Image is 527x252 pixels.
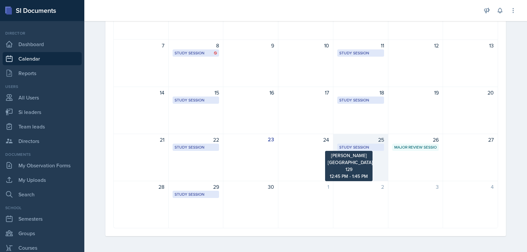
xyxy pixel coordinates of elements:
[173,136,219,144] div: 22
[3,159,82,172] a: My Observation Forms
[118,136,164,144] div: 21
[447,183,494,191] div: 4
[394,144,437,150] div: Major Review Session
[3,30,82,36] div: Director
[3,134,82,148] a: Directors
[337,89,384,97] div: 18
[173,42,219,49] div: 8
[282,89,329,97] div: 17
[175,97,217,103] div: Study Session
[3,152,82,157] div: Documents
[3,67,82,80] a: Reports
[3,212,82,225] a: Semesters
[339,144,382,150] div: Study Session
[118,42,164,49] div: 7
[337,136,384,144] div: 25
[3,52,82,65] a: Calendar
[392,136,439,144] div: 26
[3,105,82,119] a: Si leaders
[3,38,82,51] a: Dashboard
[227,42,274,49] div: 9
[175,191,217,197] div: Study Session
[282,183,329,191] div: 1
[392,89,439,97] div: 19
[447,42,494,49] div: 13
[339,50,382,56] div: Study Session
[3,84,82,90] div: Users
[337,42,384,49] div: 11
[227,89,274,97] div: 16
[3,173,82,186] a: My Uploads
[118,89,164,97] div: 14
[392,183,439,191] div: 3
[282,136,329,144] div: 24
[282,42,329,49] div: 10
[118,183,164,191] div: 28
[447,89,494,97] div: 20
[392,42,439,49] div: 12
[339,97,382,103] div: Study Session
[337,183,384,191] div: 2
[3,91,82,104] a: All Users
[175,50,217,56] div: Study Session
[175,144,217,150] div: Study Session
[173,183,219,191] div: 29
[227,183,274,191] div: 30
[3,205,82,211] div: School
[227,136,274,144] div: 23
[3,227,82,240] a: Groups
[3,188,82,201] a: Search
[447,136,494,144] div: 27
[173,89,219,97] div: 15
[3,120,82,133] a: Team leads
